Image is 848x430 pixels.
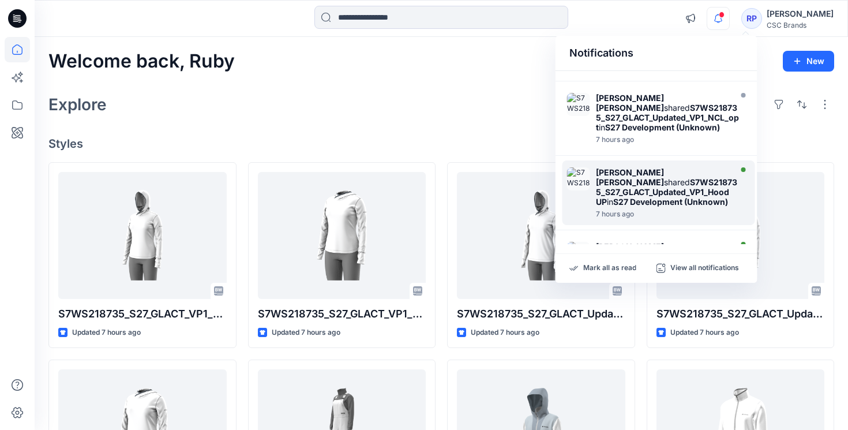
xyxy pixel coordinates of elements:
[567,167,590,190] img: S7WS218735_S27_GLACT_Updated_VP1_Hood UP
[72,327,141,339] p: Updated 7 hours ago
[596,167,664,187] strong: [PERSON_NAME] [PERSON_NAME]
[596,210,739,218] div: Wednesday, October 01, 2025 08:10
[741,8,762,29] div: RP
[596,242,739,281] div: shared in
[272,327,340,339] p: Updated 7 hours ago
[258,172,426,299] a: S7WS218735_S27_GLACT_VP1_Hood_Down
[471,327,539,339] p: Updated 7 hours ago
[258,306,426,322] p: S7WS218735_S27_GLACT_VP1_Hood_Down
[767,21,834,29] div: CSC Brands
[457,306,625,322] p: S7WS218735_S27_GLACT_Updated_VP1_NCL_opt
[457,172,625,299] a: S7WS218735_S27_GLACT_Updated_VP1_NCL_opt
[670,263,739,274] p: View all notifications
[613,197,728,207] strong: S27 Development (Unknown)
[556,36,757,71] div: Notifications
[670,327,739,339] p: Updated 7 hours ago
[48,51,235,72] h2: Welcome back, Ruby
[596,93,739,132] div: shared in
[596,103,739,132] strong: S7WS218735_S27_GLACT_Updated_VP1_NCL_opt
[58,172,227,299] a: S7WS218735_S27_GLACT_VP1_Hood UP
[567,242,590,265] img: S7WS218735_S27_GLACT_Updated_VP1_Hood_Down
[596,167,739,207] div: shared in
[58,306,227,322] p: S7WS218735_S27_GLACT_VP1_Hood UP
[596,242,664,261] strong: [PERSON_NAME] [PERSON_NAME]
[583,263,636,274] p: Mark all as read
[596,136,739,144] div: Wednesday, October 01, 2025 08:10
[48,137,834,151] h4: Styles
[596,93,664,113] strong: [PERSON_NAME] [PERSON_NAME]
[567,93,590,116] img: S7WS218735_S27_GLACT_Updated_VP1_NCL_opt
[767,7,834,21] div: [PERSON_NAME]
[783,51,834,72] button: New
[656,306,825,322] p: S7WS218735_S27_GLACT_Updated_VP1_Hood UP
[605,122,720,132] strong: S27 Development (Unknown)
[596,177,737,207] strong: S7WS218735_S27_GLACT_Updated_VP1_Hood UP
[48,95,107,114] h2: Explore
